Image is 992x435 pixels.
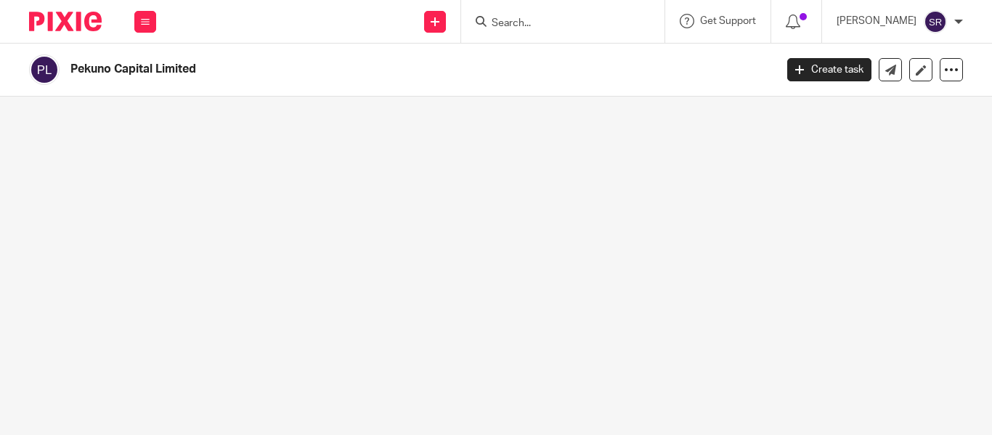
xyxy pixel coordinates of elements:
img: svg%3E [924,10,947,33]
img: svg%3E [29,54,60,85]
input: Search [490,17,621,31]
img: Pixie [29,12,102,31]
h2: Pekuno Capital Limited [70,62,627,77]
a: Create task [787,58,871,81]
span: Get Support [700,16,756,26]
p: [PERSON_NAME] [837,14,916,28]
